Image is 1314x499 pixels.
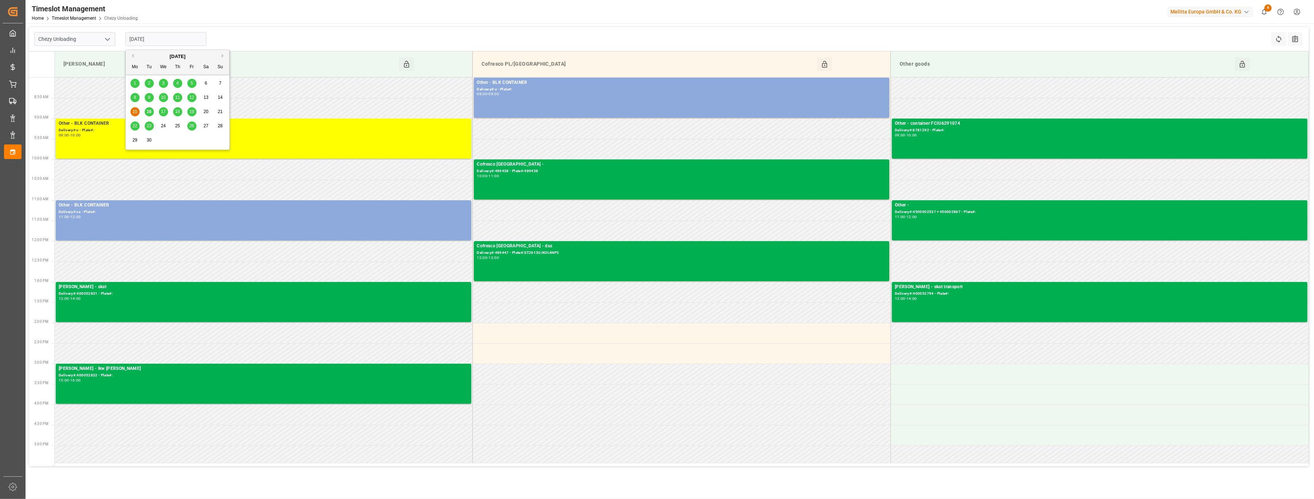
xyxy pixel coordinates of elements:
span: 20 [203,109,208,114]
div: - [905,134,906,137]
div: Sa [202,63,211,72]
div: Delivery#:x - Plate#: [477,86,886,93]
span: 15 [132,109,137,114]
div: Other - container FCIU6291074 [895,120,1305,127]
div: Fr [187,63,196,72]
div: Other - BLK CONTAINER [477,79,886,86]
div: Choose Saturday, September 20th, 2025 [202,107,211,116]
div: [DATE] [126,53,229,60]
div: 08:00 [477,92,487,96]
div: Timeslot Management [32,3,138,14]
span: 10:00 AM [32,156,48,160]
a: Home [32,16,44,21]
div: Choose Tuesday, September 23rd, 2025 [145,121,154,131]
div: - [69,297,70,300]
span: 5:00 PM [34,442,48,446]
div: Other - BLK CONTAINER [59,120,468,127]
div: [PERSON_NAME] [61,57,399,71]
span: 2:30 PM [34,340,48,344]
div: Choose Monday, September 15th, 2025 [130,107,140,116]
div: Choose Saturday, September 27th, 2025 [202,121,211,131]
span: 25 [175,123,180,128]
span: 3 [162,81,165,86]
div: Choose Monday, September 22nd, 2025 [130,121,140,131]
div: Delivery#:400052832 - Plate#: [59,372,468,379]
span: 9 [148,95,151,100]
div: 13:00 [488,256,499,259]
div: Choose Tuesday, September 30th, 2025 [145,136,154,145]
div: Choose Thursday, September 25th, 2025 [173,121,182,131]
span: 12 [189,95,194,100]
div: Delivery#:489447 - Plate#:ST2613U/KOL4NP3 [477,250,886,256]
span: 3:00 PM [34,360,48,364]
div: We [159,63,168,72]
div: [PERSON_NAME] - skat [59,283,468,291]
span: 12:00 PM [32,238,48,242]
div: Choose Friday, September 26th, 2025 [187,121,196,131]
div: Th [173,63,182,72]
div: 10:00 [70,134,81,137]
div: Choose Thursday, September 18th, 2025 [173,107,182,116]
div: 11:00 [488,174,499,178]
div: Su [216,63,225,72]
span: 1:00 PM [34,279,48,283]
span: 9:30 AM [34,136,48,140]
div: Choose Wednesday, September 10th, 2025 [159,93,168,102]
button: Melitta Europa GmbH & Co. KG [1167,5,1256,19]
span: 28 [218,123,222,128]
button: show 8 new notifications [1256,4,1272,20]
span: 26 [189,123,194,128]
span: 29 [132,138,137,143]
div: Choose Tuesday, September 9th, 2025 [145,93,154,102]
span: 1 [134,81,136,86]
input: DD-MM-YYYY [125,32,206,46]
span: 18 [175,109,180,114]
span: 6 [205,81,207,86]
span: 2:00 PM [34,320,48,324]
div: - [69,379,70,382]
span: 11 [175,95,180,100]
span: 4:00 PM [34,401,48,405]
div: Choose Sunday, September 28th, 2025 [216,121,225,131]
div: Mo [130,63,140,72]
div: 09:00 [59,134,69,137]
div: - [487,92,488,96]
div: Choose Tuesday, September 2nd, 2025 [145,79,154,88]
span: 17 [161,109,165,114]
span: 11:00 AM [32,197,48,201]
span: 3:30 PM [34,381,48,385]
span: 30 [147,138,151,143]
div: 12:00 [70,215,81,218]
div: Choose Monday, September 1st, 2025 [130,79,140,88]
div: Cofresco [GEOGRAPHIC_DATA] - dss [477,243,886,250]
div: Cofresco PL/[GEOGRAPHIC_DATA] [479,57,817,71]
div: Choose Wednesday, September 17th, 2025 [159,107,168,116]
span: 11:30 AM [32,217,48,221]
span: 10 [161,95,165,100]
div: Delivery#:cx - Plate#: [59,209,468,215]
div: 09:00 [895,134,905,137]
div: Delivery#:400052794 - Plate#: [895,291,1305,297]
div: - [487,256,488,259]
div: Delivery#:400052831 - Plate#: [59,291,468,297]
div: Choose Friday, September 5th, 2025 [187,79,196,88]
div: 16:00 [70,379,81,382]
div: Delivery#:489438 - Plate#:489438 [477,168,886,174]
span: 13 [203,95,208,100]
input: Type to search/select [34,32,115,46]
span: 23 [147,123,151,128]
span: 14 [218,95,222,100]
div: Choose Wednesday, September 24th, 2025 [159,121,168,131]
span: 8:30 AM [34,95,48,99]
div: 12:00 [477,256,487,259]
span: 2 [148,81,151,86]
span: 12:30 PM [32,258,48,262]
div: - [487,174,488,178]
button: Help Center [1272,4,1289,20]
div: Choose Monday, September 8th, 2025 [130,93,140,102]
span: 8 [134,95,136,100]
div: [PERSON_NAME] - lkw [PERSON_NAME] [59,365,468,372]
div: Delivery#:6781292 - Plate#: [895,127,1305,134]
div: Other - BLK CONTAINER [59,202,468,209]
div: 12:00 [906,215,917,218]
